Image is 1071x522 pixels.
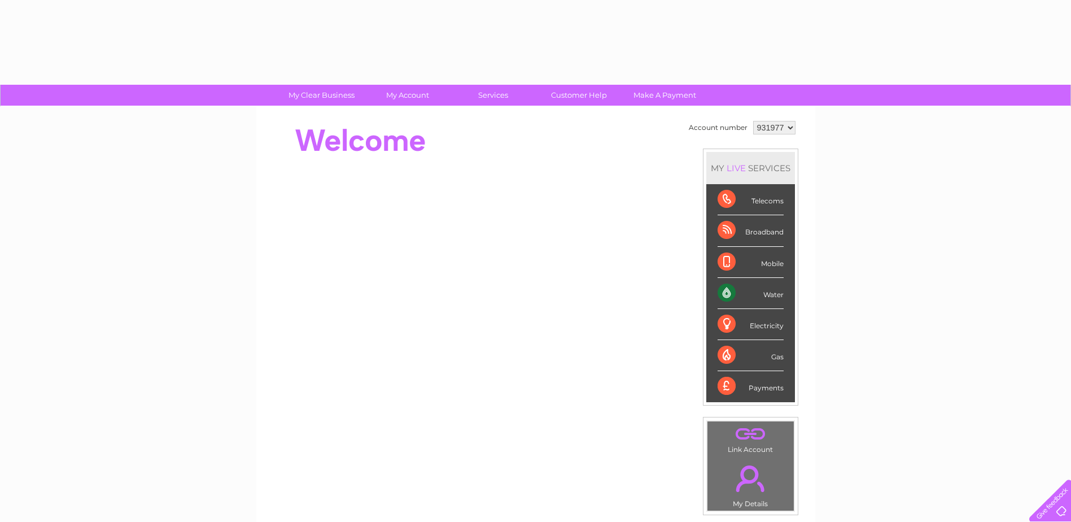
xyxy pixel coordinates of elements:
[686,118,750,137] td: Account number
[710,459,791,498] a: .
[718,247,784,278] div: Mobile
[718,309,784,340] div: Electricity
[718,340,784,371] div: Gas
[718,278,784,309] div: Water
[706,152,795,184] div: MY SERVICES
[707,456,794,511] td: My Details
[361,85,454,106] a: My Account
[707,421,794,456] td: Link Account
[447,85,540,106] a: Services
[275,85,368,106] a: My Clear Business
[618,85,711,106] a: Make A Payment
[724,163,748,173] div: LIVE
[718,371,784,402] div: Payments
[710,424,791,444] a: .
[718,184,784,215] div: Telecoms
[532,85,626,106] a: Customer Help
[718,215,784,246] div: Broadband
